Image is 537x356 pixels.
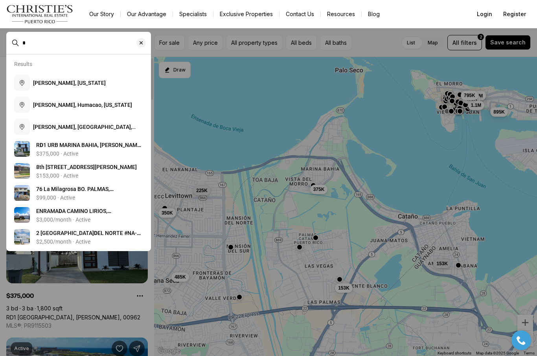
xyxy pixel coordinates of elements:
[36,208,111,222] span: ENRAMA A CAMINO LIRIOS, [PERSON_NAME], 00961
[33,102,132,108] span: [PERSON_NAME], Humacao, [US_STATE]
[11,204,146,226] a: View details: ENRAMADA CAMINO LIRIOS
[36,164,137,170] span: 8th [STREET_ADDRESS][PERSON_NAME]
[498,6,531,22] button: Register
[6,5,74,24] img: logo
[59,208,62,214] b: D
[11,160,146,182] a: View details: 8th CALLE 8 URB LAS VEGAS #I-9
[11,94,146,116] button: [PERSON_NAME], Humacao, [US_STATE]
[121,9,173,20] a: Our Advantage
[472,6,497,22] button: Login
[33,124,136,138] span: [PERSON_NAME], [GEOGRAPHIC_DATA], [GEOGRAPHIC_DATA]
[40,142,43,148] b: D
[280,9,320,20] button: Contact Us
[83,9,120,20] a: Our Story
[94,230,97,236] b: D
[477,11,492,17] span: Login
[36,172,78,179] p: $153,000 · Active
[503,11,526,17] span: Register
[36,142,143,156] span: R 1 URB MARINA BAHIA, [PERSON_NAME], 00962
[14,61,32,67] p: Results
[36,186,122,200] span: 76 La Milagrosa BO. PALMAS, CUCHARILLAS, CATANO PR, 00962
[36,230,141,244] span: 2 [GEOGRAPHIC_DATA] EL NORTE #NA-17, [PERSON_NAME], 00962
[213,9,279,20] a: Exclusive Properties
[11,182,146,204] a: View details: 76 La Milagrosa BO. PALMAS, CUCHARILLAS
[11,226,146,248] a: View details: 2 Plaza MANSION DEL NORTE #NA-17
[36,150,78,157] p: $375,000 · Active
[136,32,151,53] button: Clear search input
[11,116,146,138] button: [PERSON_NAME], [GEOGRAPHIC_DATA], [GEOGRAPHIC_DATA]
[36,217,90,223] p: $3,000/month · Active
[11,72,146,94] button: [PERSON_NAME], [US_STATE]
[11,138,146,160] a: View details: RD1 URB MARINA BAHIA
[36,195,75,201] p: $99,000 · Active
[36,239,90,245] p: $2,500/month · Active
[173,9,213,20] a: Specialists
[321,9,361,20] a: Resources
[362,9,386,20] a: Blog
[33,80,106,86] span: [PERSON_NAME], [US_STATE]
